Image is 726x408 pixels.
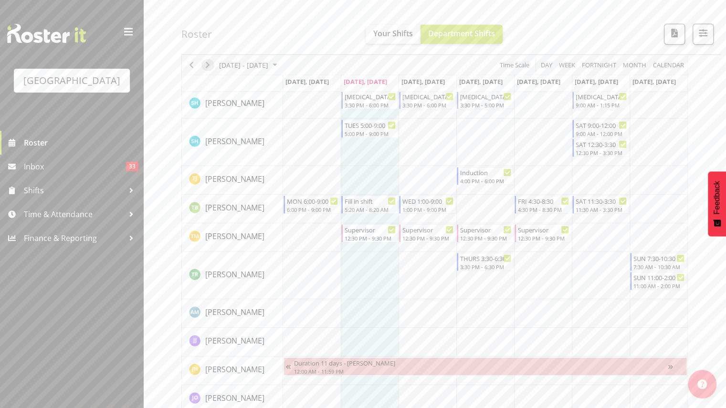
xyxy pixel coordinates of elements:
[633,263,684,271] div: 7:30 AM - 10:30 AM
[205,230,264,242] a: [PERSON_NAME]
[23,73,120,88] div: [GEOGRAPHIC_DATA]
[622,59,647,71] span: Month
[460,225,511,234] div: Supervisor
[287,206,338,213] div: 6:00 PM - 9:00 PM
[205,392,264,404] a: [PERSON_NAME]
[294,367,668,375] div: 12:00 AM - 11:59 PM
[185,59,198,71] button: Previous
[24,136,138,150] span: Roster
[697,379,707,389] img: help-xxl-2.png
[182,252,283,299] td: Tyla Robinson resource
[205,202,264,213] a: [PERSON_NAME]
[572,120,629,138] div: Sarah Hartstonge"s event - SAT 9:00-12:00 Begin From Saturday, September 6, 2025 at 9:00:00 AM GM...
[402,234,453,242] div: 12:30 PM - 9:30 PM
[345,225,396,234] div: Supervisor
[630,253,687,271] div: Tyla Robinson"s event - SUN 7:30-10:30 Begin From Sunday, September 7, 2025 at 7:30:00 AM GMT+12:...
[182,90,283,119] td: Saelyn Healey resource
[205,173,264,185] a: [PERSON_NAME]
[498,59,531,71] button: Time Scale
[401,77,445,86] span: [DATE], [DATE]
[366,25,421,44] button: Your Shifts
[633,253,684,263] div: SUN 7:30-10:30
[24,159,126,174] span: Inbox
[345,101,396,109] div: 3:30 PM - 6:00 PM
[345,234,396,242] div: 12:30 PM - 9:30 PM
[200,55,216,75] div: Next
[457,91,514,109] div: Saelyn Healey"s event - T3 Oys/squ/Yep Begin From Thursday, September 4, 2025 at 3:30:00 PM GMT+1...
[205,97,264,109] a: [PERSON_NAME]
[341,196,398,214] div: Thomas Butson"s event - Fill in shift Begin From Tuesday, September 2, 2025 at 5:20:00 AM GMT+12:...
[576,196,627,206] div: SAT 11:30-3:30
[341,224,398,242] div: Thomas Meulenbroek"s event - Supervisor Begin From Tuesday, September 2, 2025 at 12:30:00 PM GMT+...
[341,91,398,109] div: Saelyn Healey"s event - T3 Squids Begin From Tuesday, September 2, 2025 at 3:30:00 PM GMT+12:00 E...
[460,101,511,109] div: 3:30 PM - 5:00 PM
[399,196,456,214] div: Thomas Butson"s event - WED 1:00-9:00 Begin From Wednesday, September 3, 2025 at 1:00:00 PM GMT+1...
[24,183,124,198] span: Shifts
[345,92,396,101] div: [MEDICAL_DATA] Squids
[201,59,214,71] button: Next
[24,231,124,245] span: Finance & Reporting
[621,59,648,71] button: Timeline Month
[457,253,514,271] div: Tyla Robinson"s event - THURS 3:30-6:30 Begin From Thursday, September 4, 2025 at 3:30:00 PM GMT+...
[572,196,629,214] div: Thomas Butson"s event - SAT 11:30-3:30 Begin From Saturday, September 6, 2025 at 11:30:00 AM GMT+...
[205,136,264,147] a: [PERSON_NAME]
[345,206,396,213] div: 5:20 AM - 8:20 AM
[518,196,569,206] div: FRI 4:30-8:30
[576,130,627,137] div: 9:00 AM - 12:00 PM
[460,263,511,271] div: 3:30 PM - 6:30 PM
[126,162,138,171] span: 33
[205,306,264,318] a: [PERSON_NAME]
[402,225,453,234] div: Supervisor
[518,206,569,213] div: 4:30 PM - 8:30 PM
[572,139,629,157] div: Sarah Hartstonge"s event - SAT 12:30-3:30 Begin From Saturday, September 6, 2025 at 12:30:00 PM G...
[341,120,398,138] div: Sarah Hartstonge"s event - TUES 5:00-9:00 Begin From Tuesday, September 2, 2025 at 5:00:00 PM GMT...
[182,195,283,223] td: Thomas Butson resource
[294,358,668,367] div: Duration 11 days - [PERSON_NAME]
[518,225,569,234] div: Supervisor
[633,272,684,282] div: SUN 11:00-2:00
[632,77,676,86] span: [DATE], [DATE]
[345,120,396,130] div: TUES 5:00-9:00
[402,101,453,109] div: 3:30 PM - 6:00 PM
[287,196,338,206] div: MON 6:00-9:00
[540,59,553,71] span: Day
[630,272,687,290] div: Tyla Robinson"s event - SUN 11:00-2:00 Begin From Sunday, September 7, 2025 at 11:00:00 AM GMT+12...
[515,224,571,242] div: Thomas Meulenbroek"s event - Supervisor Begin From Friday, September 5, 2025 at 12:30:00 PM GMT+1...
[576,139,627,149] div: SAT 12:30-3:30
[402,92,453,101] div: [MEDICAL_DATA] Oyster/Pvts
[182,119,283,166] td: Sarah Hartstonge resource
[428,28,495,39] span: Department Shifts
[284,357,687,376] div: Jayden Horsley"s event - Duration 11 days - Jayden Horsley Begin From Saturday, August 30, 2025 a...
[515,196,571,214] div: Thomas Butson"s event - FRI 4:30-8:30 Begin From Friday, September 5, 2025 at 4:30:00 PM GMT+12:0...
[558,59,576,71] span: Week
[539,59,554,71] button: Timeline Day
[518,234,569,242] div: 12:30 PM - 9:30 PM
[182,328,283,356] td: Jade Johnson resource
[402,196,453,206] div: WED 1:00-9:00
[183,55,200,75] div: Previous
[399,91,456,109] div: Saelyn Healey"s event - T3 Oyster/Pvts Begin From Wednesday, September 3, 2025 at 3:30:00 PM GMT+...
[457,224,514,242] div: Thomas Meulenbroek"s event - Supervisor Begin From Thursday, September 4, 2025 at 12:30:00 PM GMT...
[284,196,340,214] div: Thomas Butson"s event - MON 6:00-9:00 Begin From Monday, September 1, 2025 at 6:00:00 PM GMT+12:0...
[218,59,269,71] span: [DATE] - [DATE]
[652,59,685,71] span: calendar
[399,224,456,242] div: Thomas Meulenbroek"s event - Supervisor Begin From Wednesday, September 3, 2025 at 12:30:00 PM GM...
[576,92,627,101] div: [MEDICAL_DATA] Pvts/Crayfish
[633,282,684,290] div: 11:00 AM - 2:00 PM
[664,24,685,45] button: Download a PDF of the roster according to the set date range.
[205,364,264,375] a: [PERSON_NAME]
[459,77,503,86] span: [DATE], [DATE]
[205,335,264,346] span: [PERSON_NAME]
[182,299,283,328] td: Angus McLeay resource
[572,91,629,109] div: Saelyn Healey"s event - T3 Pvts/Crayfish Begin From Saturday, September 6, 2025 at 9:00:00 AM GMT...
[517,77,560,86] span: [DATE], [DATE]
[576,206,627,213] div: 11:30 AM - 3:30 PM
[693,24,714,45] button: Filter Shifts
[218,59,282,71] button: September 01 - 07, 2025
